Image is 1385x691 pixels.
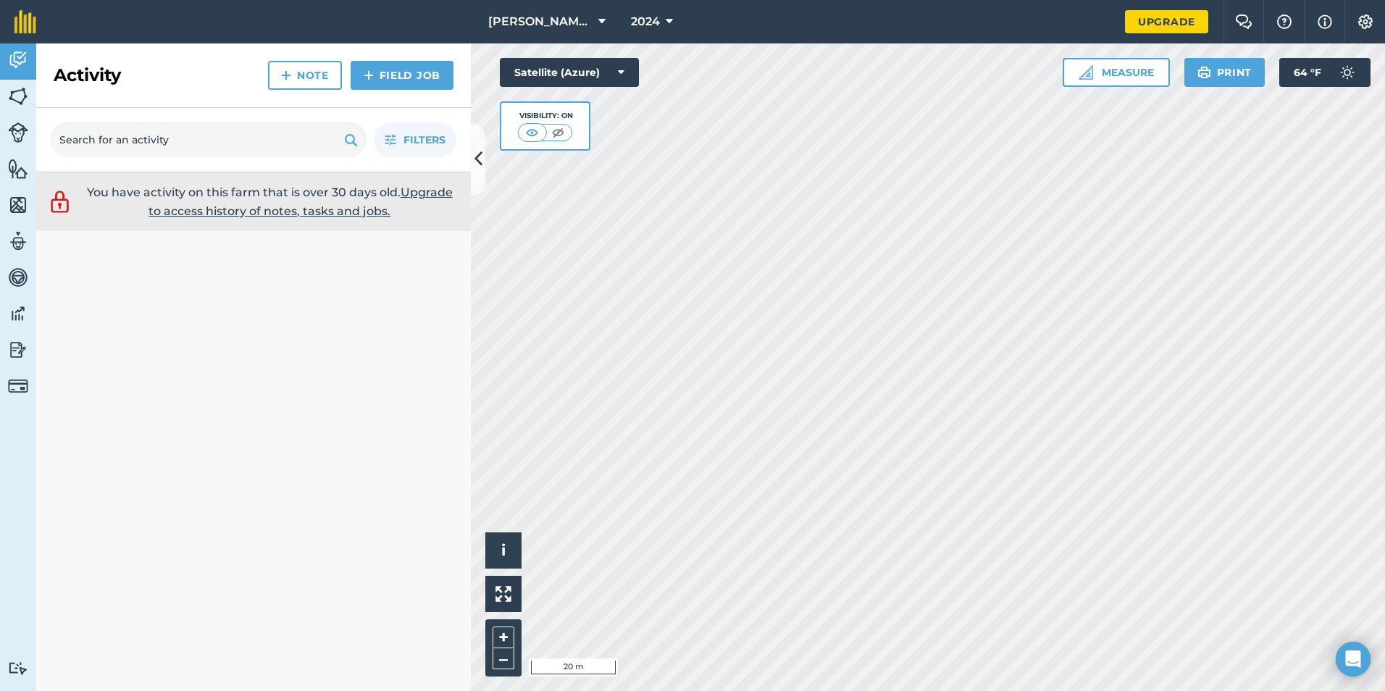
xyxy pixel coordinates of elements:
img: svg+xml;base64,PHN2ZyB4bWxucz0iaHR0cDovL3d3dy53My5vcmcvMjAwMC9zdmciIHdpZHRoPSIxNCIgaGVpZ2h0PSIyNC... [281,67,291,84]
h2: Activity [54,64,121,87]
img: svg+xml;base64,PHN2ZyB4bWxucz0iaHR0cDovL3d3dy53My5vcmcvMjAwMC9zdmciIHdpZHRoPSI1MCIgaGVpZ2h0PSI0MC... [549,125,567,140]
p: You have activity on this farm that is over 30 days old. [80,183,460,220]
img: svg+xml;base64,PHN2ZyB4bWxucz0iaHR0cDovL3d3dy53My5vcmcvMjAwMC9zdmciIHdpZHRoPSI1NiIgaGVpZ2h0PSI2MC... [8,194,28,216]
img: svg+xml;base64,PD94bWwgdmVyc2lvbj0iMS4wIiBlbmNvZGluZz0idXRmLTgiPz4KPCEtLSBHZW5lcmF0b3I6IEFkb2JlIE... [8,267,28,288]
img: svg+xml;base64,PHN2ZyB4bWxucz0iaHR0cDovL3d3dy53My5vcmcvMjAwMC9zdmciIHdpZHRoPSIxOSIgaGVpZ2h0PSIyNC... [1197,64,1211,81]
img: A cog icon [1357,14,1374,29]
img: A question mark icon [1276,14,1293,29]
img: svg+xml;base64,PD94bWwgdmVyc2lvbj0iMS4wIiBlbmNvZGluZz0idXRmLTgiPz4KPCEtLSBHZW5lcmF0b3I6IEFkb2JlIE... [8,230,28,252]
button: Measure [1063,58,1170,87]
a: Upgrade to access history of notes, tasks and jobs. [148,185,453,218]
button: i [485,532,522,569]
img: Ruler icon [1079,65,1093,80]
button: Print [1184,58,1265,87]
button: Satellite (Azure) [500,58,639,87]
div: Open Intercom Messenger [1336,642,1371,677]
img: svg+xml;base64,PHN2ZyB4bWxucz0iaHR0cDovL3d3dy53My5vcmcvMjAwMC9zdmciIHdpZHRoPSIxNyIgaGVpZ2h0PSIxNy... [1318,13,1332,30]
img: svg+xml;base64,PD94bWwgdmVyc2lvbj0iMS4wIiBlbmNvZGluZz0idXRmLTgiPz4KPCEtLSBHZW5lcmF0b3I6IEFkb2JlIE... [47,188,72,215]
img: svg+xml;base64,PHN2ZyB4bWxucz0iaHR0cDovL3d3dy53My5vcmcvMjAwMC9zdmciIHdpZHRoPSI1NiIgaGVpZ2h0PSI2MC... [8,158,28,180]
span: 2024 [631,13,660,30]
img: Four arrows, one pointing top left, one top right, one bottom right and the last bottom left [495,586,511,602]
img: svg+xml;base64,PD94bWwgdmVyc2lvbj0iMS4wIiBlbmNvZGluZz0idXRmLTgiPz4KPCEtLSBHZW5lcmF0b3I6IEFkb2JlIE... [8,376,28,396]
input: Search for an activity [51,122,367,157]
img: svg+xml;base64,PD94bWwgdmVyc2lvbj0iMS4wIiBlbmNvZGluZz0idXRmLTgiPz4KPCEtLSBHZW5lcmF0b3I6IEFkb2JlIE... [1333,58,1362,87]
span: Filters [403,132,445,148]
img: svg+xml;base64,PD94bWwgdmVyc2lvbj0iMS4wIiBlbmNvZGluZz0idXRmLTgiPz4KPCEtLSBHZW5lcmF0b3I6IEFkb2JlIE... [8,339,28,361]
button: – [493,648,514,669]
img: svg+xml;base64,PD94bWwgdmVyc2lvbj0iMS4wIiBlbmNvZGluZz0idXRmLTgiPz4KPCEtLSBHZW5lcmF0b3I6IEFkb2JlIE... [8,303,28,324]
button: 64 °F [1279,58,1371,87]
img: svg+xml;base64,PHN2ZyB4bWxucz0iaHR0cDovL3d3dy53My5vcmcvMjAwMC9zdmciIHdpZHRoPSIxNCIgaGVpZ2h0PSIyNC... [364,67,374,84]
a: Upgrade [1125,10,1208,33]
span: i [501,541,506,559]
img: svg+xml;base64,PHN2ZyB4bWxucz0iaHR0cDovL3d3dy53My5vcmcvMjAwMC9zdmciIHdpZHRoPSI1NiIgaGVpZ2h0PSI2MC... [8,85,28,107]
div: Visibility: On [518,110,573,122]
img: Two speech bubbles overlapping with the left bubble in the forefront [1235,14,1252,29]
img: fieldmargin Logo [14,10,36,33]
button: Filters [374,122,456,157]
button: + [493,627,514,648]
a: Note [268,61,342,90]
img: svg+xml;base64,PHN2ZyB4bWxucz0iaHR0cDovL3d3dy53My5vcmcvMjAwMC9zdmciIHdpZHRoPSIxOSIgaGVpZ2h0PSIyNC... [344,131,358,148]
img: svg+xml;base64,PHN2ZyB4bWxucz0iaHR0cDovL3d3dy53My5vcmcvMjAwMC9zdmciIHdpZHRoPSI1MCIgaGVpZ2h0PSI0MC... [523,125,541,140]
img: svg+xml;base64,PD94bWwgdmVyc2lvbj0iMS4wIiBlbmNvZGluZz0idXRmLTgiPz4KPCEtLSBHZW5lcmF0b3I6IEFkb2JlIE... [8,661,28,675]
img: svg+xml;base64,PD94bWwgdmVyc2lvbj0iMS4wIiBlbmNvZGluZz0idXRmLTgiPz4KPCEtLSBHZW5lcmF0b3I6IEFkb2JlIE... [8,122,28,143]
span: 64 ° F [1294,58,1321,87]
span: [PERSON_NAME] and Price Farms [488,13,593,30]
img: svg+xml;base64,PD94bWwgdmVyc2lvbj0iMS4wIiBlbmNvZGluZz0idXRmLTgiPz4KPCEtLSBHZW5lcmF0b3I6IEFkb2JlIE... [8,49,28,71]
a: Field Job [351,61,453,90]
